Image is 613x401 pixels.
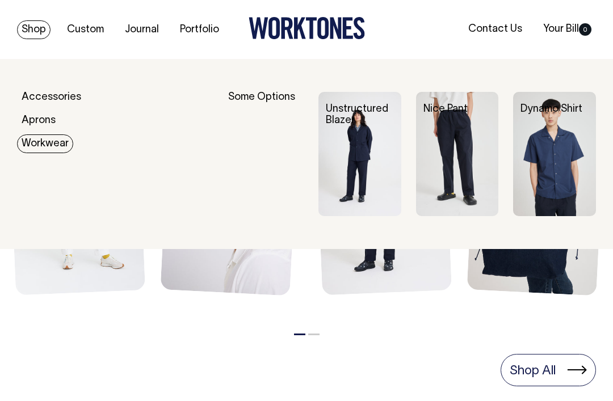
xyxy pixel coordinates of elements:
[294,334,305,335] button: 1 of 2
[416,92,499,216] img: Nice Pant
[17,134,73,153] a: Workwear
[17,111,60,130] a: Aprons
[464,20,527,39] a: Contact Us
[120,20,163,39] a: Journal
[175,20,224,39] a: Portfolio
[423,104,468,114] a: Nice Pant
[17,20,51,39] a: Shop
[579,23,591,36] span: 0
[318,92,401,216] img: Unstructured Blazer
[228,92,304,216] div: Some Options
[326,104,388,125] a: Unstructured Blazer
[520,104,582,114] a: Dynamo Shirt
[539,20,596,39] a: Your Bill0
[62,20,108,39] a: Custom
[501,354,596,386] a: Shop All
[17,88,86,107] a: Accessories
[513,92,596,216] img: Dynamo Shirt
[308,334,320,335] button: 2 of 2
